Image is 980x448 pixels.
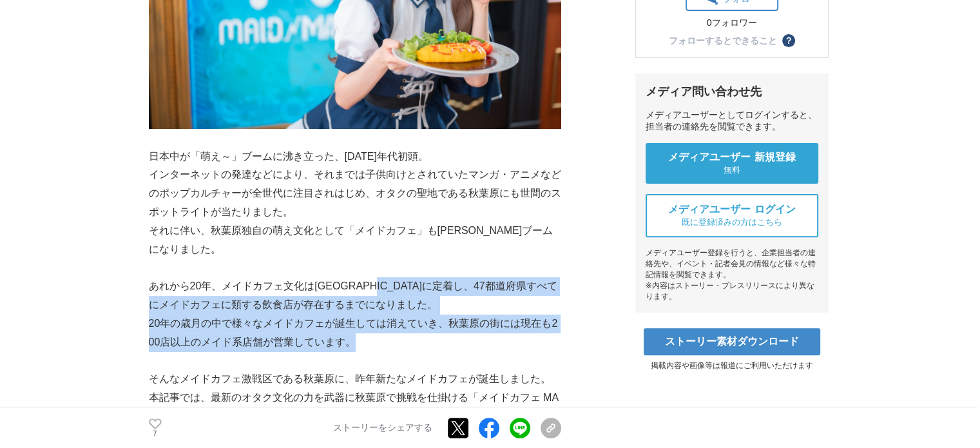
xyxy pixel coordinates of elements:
[668,151,796,164] span: メディアユーザー 新規登録
[669,36,777,45] div: フォローするとできること
[784,36,793,45] span: ？
[149,277,561,315] p: あれから20年、メイドカフェ文化は[GEOGRAPHIC_DATA]に定着し、47都道府県すべてにメイドカフェに類する飲食店が存在するまでになりました。
[644,328,820,355] a: ストーリー素材ダウンロード
[646,248,818,302] div: メディアユーザー登録を行うと、企業担当者の連絡先や、イベント・記者会見の情報など様々な特記情報を閲覧できます。 ※内容はストーリー・プレスリリースにより異なります。
[724,164,740,176] span: 無料
[646,194,818,237] a: メディアユーザー ログイン 既に登録済みの方はこちら
[668,203,796,217] span: メディアユーザー ログイン
[646,84,818,99] div: メディア問い合わせ先
[333,422,432,434] p: ストーリーをシェアする
[635,360,829,371] p: 掲載内容や画像等は報道にご利用いただけます
[149,431,162,437] p: 7
[149,315,561,352] p: 20年の歳月の中で様々なメイドカフェが誕生しては消えていき、秋葉原の街には現在も200店以上のメイド系店舗が営業しています。
[646,143,818,184] a: メディアユーザー 新規登録 無料
[682,217,782,228] span: 既に登録済みの方はこちら
[149,148,561,166] p: 日本中が「萌え～」ブームに沸き立った、[DATE]年代初頭。
[149,389,561,444] p: 本記事では、最新のオタク文化の力を武器に秋葉原で挑戦を仕掛ける「メイドカフェ MAID√MADE（メイドメイド）」について、プロデューサーの[PERSON_NAME]よりお伝えいたします。
[149,370,561,389] p: そんなメイドカフェ激戦区である秋葉原に、昨年新たなメイドカフェが誕生しました。
[149,166,561,221] p: インターネットの発達などにより、それまでは子供向けとされていたマンガ・アニメなどのポップカルチャーが全世代に注目されはじめ、オタクの聖地である秋葉原にも世間のスポットライトが当たりました。
[149,222,561,259] p: それに伴い、秋葉原独自の萌え文化として「メイドカフェ」も[PERSON_NAME]ブームになりました。
[782,34,795,47] button: ？
[686,17,778,29] div: 0フォロワー
[646,110,818,133] div: メディアユーザーとしてログインすると、担当者の連絡先を閲覧できます。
